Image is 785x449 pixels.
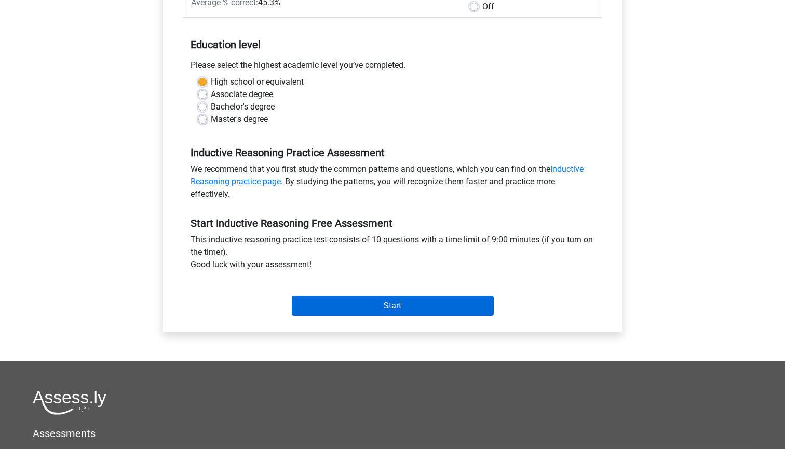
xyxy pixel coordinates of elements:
[292,296,494,316] input: Start
[211,101,275,113] label: Bachelor's degree
[191,146,594,159] h5: Inductive Reasoning Practice Assessment
[191,217,594,229] h5: Start Inductive Reasoning Free Assessment
[183,234,602,275] div: This inductive reasoning practice test consists of 10 questions with a time limit of 9:00 minutes...
[33,390,106,415] img: Assessly logo
[211,113,268,126] label: Master's degree
[211,88,273,101] label: Associate degree
[183,163,602,205] div: We recommend that you first study the common patterns and questions, which you can find on the . ...
[211,76,304,88] label: High school or equivalent
[482,1,494,13] label: Off
[183,59,602,76] div: Please select the highest academic level you’ve completed.
[191,34,594,55] h5: Education level
[33,427,752,440] h5: Assessments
